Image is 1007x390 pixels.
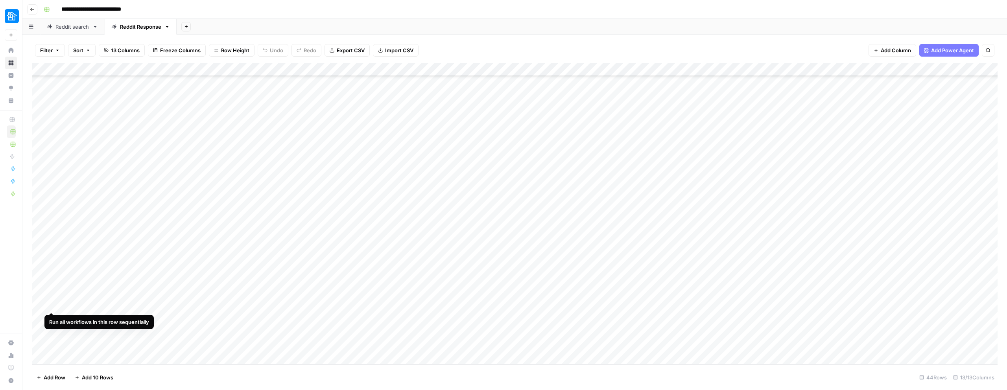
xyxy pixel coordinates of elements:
[221,46,249,54] span: Row Height
[40,46,53,54] span: Filter
[49,318,149,326] div: Run all workflows in this row sequentially
[373,44,419,57] button: Import CSV
[5,362,17,374] a: Learning Hub
[325,44,370,57] button: Export CSV
[5,44,17,57] a: Home
[68,44,96,57] button: Sort
[120,23,161,31] div: Reddit Response
[40,19,105,35] a: Reddit search
[916,371,950,384] div: 44 Rows
[105,19,177,35] a: Reddit Response
[304,46,316,54] span: Redo
[209,44,255,57] button: Row Height
[82,373,113,381] span: Add 10 Rows
[950,371,998,384] div: 13/13 Columns
[44,373,65,381] span: Add Row
[55,23,89,31] div: Reddit search
[5,57,17,69] a: Browse
[270,46,283,54] span: Undo
[35,44,65,57] button: Filter
[869,44,916,57] button: Add Column
[111,46,140,54] span: 13 Columns
[291,44,321,57] button: Redo
[5,9,19,23] img: Neighbor Logo
[919,44,979,57] button: Add Power Agent
[881,46,911,54] span: Add Column
[931,46,974,54] span: Add Power Agent
[32,371,70,384] button: Add Row
[385,46,413,54] span: Import CSV
[148,44,206,57] button: Freeze Columns
[70,371,118,384] button: Add 10 Rows
[337,46,365,54] span: Export CSV
[5,69,17,82] a: Insights
[5,6,17,26] button: Workspace: Neighbor
[5,94,17,107] a: Your Data
[5,337,17,349] a: Settings
[99,44,145,57] button: 13 Columns
[5,82,17,94] a: Opportunities
[73,46,83,54] span: Sort
[258,44,288,57] button: Undo
[160,46,201,54] span: Freeze Columns
[5,374,17,387] button: Help + Support
[5,349,17,362] a: Usage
